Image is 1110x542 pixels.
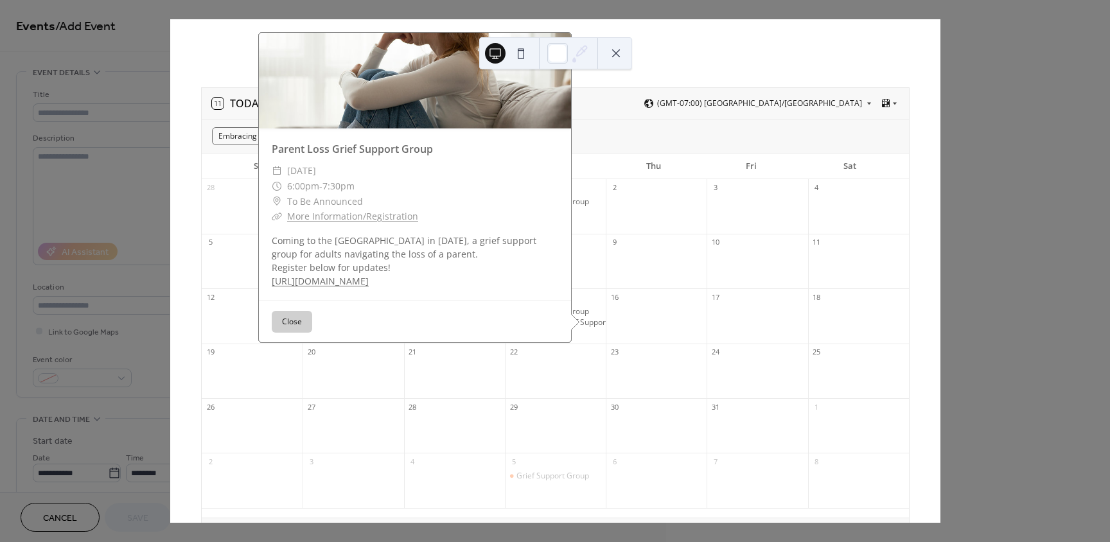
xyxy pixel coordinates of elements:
a: More Information/Registration [287,210,418,222]
div: 11 [812,238,822,247]
div: 2 [206,457,215,466]
div: 8 [812,457,822,466]
div: 21 [408,347,418,357]
a: [URL][DOMAIN_NAME] [272,275,369,287]
span: 7:30pm [322,179,355,194]
div: 31 [710,402,720,412]
div: 9 [610,238,619,247]
div: 5 [206,238,215,247]
div: Grief Support Group [505,471,606,482]
div: ​ [272,194,282,209]
div: 27 [306,402,316,412]
div: Coming to the [GEOGRAPHIC_DATA] in [DATE], a grief support group for adults navigating the loss o... [259,234,571,288]
span: To Be Announced [287,194,363,209]
div: Grief Support Group [516,471,589,482]
div: 24 [710,347,720,357]
div: Thu [604,153,703,179]
div: 18 [812,292,822,302]
div: Fri [703,153,801,179]
div: ​ [272,209,282,224]
div: 26 [206,402,215,412]
div: 2 [610,183,619,193]
span: - [319,179,322,194]
button: Close [272,311,312,333]
div: 3 [306,457,316,466]
div: Sat [800,153,899,179]
div: 17 [710,292,720,302]
div: 12 [206,292,215,302]
div: 23 [610,347,619,357]
span: [DATE] [287,163,316,179]
div: 20 [306,347,316,357]
div: 4 [408,457,418,466]
div: 28 [206,183,215,193]
div: 16 [610,292,619,302]
span: 6:00pm [287,179,319,194]
div: ​ [272,163,282,179]
div: 22 [509,347,518,357]
div: 5 [509,457,518,466]
a: Parent Loss Grief Support Group [272,142,433,156]
div: ​ [272,179,282,194]
div: 29 [509,402,518,412]
div: 19 [206,347,215,357]
div: 28 [408,402,418,412]
button: 11Today [207,94,269,112]
div: 10 [710,238,720,247]
div: 6 [610,457,619,466]
div: Sun [212,153,310,179]
span: (GMT-07:00) [GEOGRAPHIC_DATA]/[GEOGRAPHIC_DATA] [657,100,862,107]
div: 7 [710,457,720,466]
div: 30 [610,402,619,412]
div: 25 [812,347,822,357]
div: 1 [812,402,822,412]
div: 4 [812,183,822,193]
div: 3 [710,183,720,193]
